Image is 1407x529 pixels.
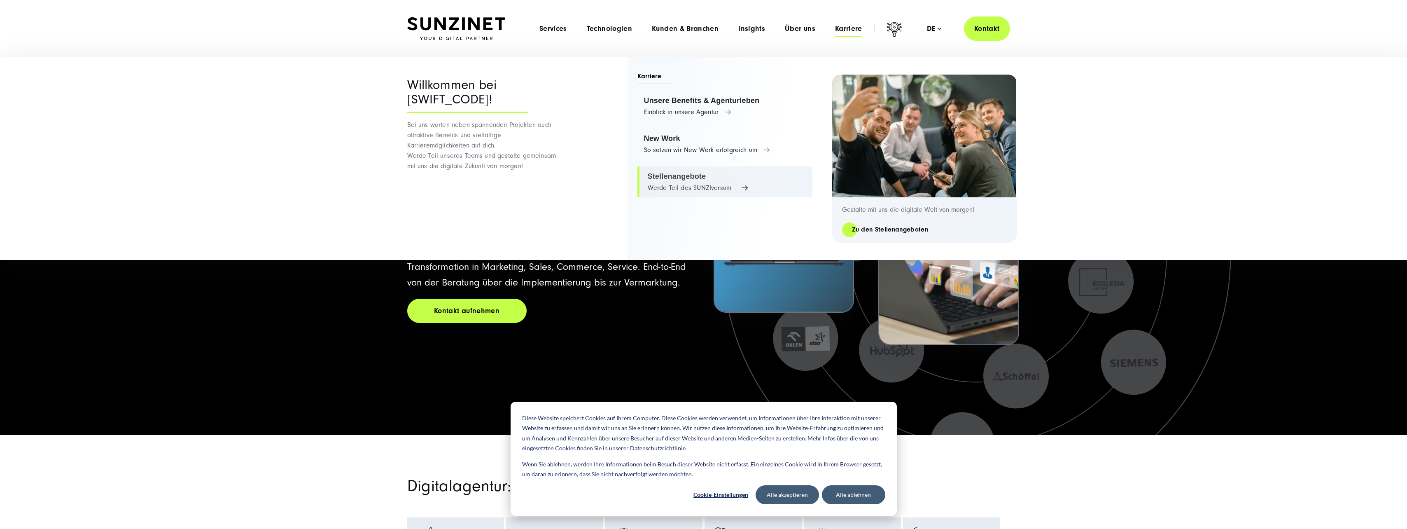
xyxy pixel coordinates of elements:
[637,129,812,160] a: New Work So setzen wir New Work erfolgreich um
[785,25,815,33] a: Über uns
[738,25,765,33] a: Insights
[652,25,719,33] a: Kunden & Branchen
[964,16,1010,41] a: Kontakt
[927,25,941,33] div: de
[689,485,753,504] button: Cookie-Einstellungen
[842,225,938,234] a: Zu den Stellenangeboten
[822,485,885,504] button: Alle ablehnen
[756,485,819,504] button: Alle akzeptieren
[637,166,812,198] a: Stellenangebote Werde Teil des SUNZIversum
[407,78,528,113] div: Willkommen bei [SWIFT_CODE]!
[407,476,798,496] h2: Digitalagentur: Unsere Services
[407,243,694,290] p: 25+ Jahre Erfahrung, 160 Mitarbeitende in 3 Ländern für die Digitale Transformation in Marketing,...
[539,25,567,33] a: Services
[835,25,862,33] a: Karriere
[637,72,672,84] span: Karriere
[511,402,897,516] div: Cookie banner
[842,206,1007,214] p: Gestalte mit uns die digitale Welt von morgen!
[832,75,1017,197] img: Digitalagentur und Internetagentur SUNZINET: 2 Frauen 3 Männer, die ein Selfie machen bei
[522,413,885,454] p: Diese Website speichert Cookies auf Ihrem Computer. Diese Cookies werden verwendet, um Informatio...
[587,25,632,33] a: Technologien
[407,299,527,323] a: Kontakt aufnehmen
[637,91,812,122] a: Unsere Benefits & Agenturleben Einblick in unsere Agentur
[407,120,562,171] p: Bei uns warten neben spannenden Projekten auch attraktive Benefits und vielfältige Karrieremöglic...
[522,459,885,480] p: Wenn Sie ablehnen, werden Ihre Informationen beim Besuch dieser Website nicht erfasst. Ein einzel...
[407,17,505,40] img: SUNZINET Full Service Digital Agentur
